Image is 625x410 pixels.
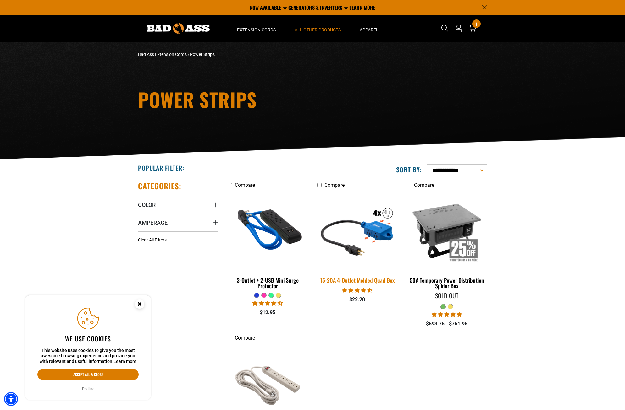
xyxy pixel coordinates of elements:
[414,182,434,188] span: Compare
[4,392,18,406] div: Accessibility Menu
[235,335,255,341] span: Compare
[138,219,168,226] span: Amperage
[295,27,341,33] span: All Other Products
[138,201,156,208] span: Color
[147,23,210,34] img: Bad Ass Extension Cords
[138,196,218,213] summary: Color
[237,27,276,33] span: Extension Cords
[350,15,388,42] summary: Apparel
[228,194,307,267] img: blue
[407,191,487,292] a: 50A Temporary Power Distribution Spider Box 50A Temporary Power Distribution Spider Box
[476,22,477,26] span: 1
[228,191,308,292] a: blue 3-Outlet + 2-USB Mini Surge Protector
[342,287,372,293] span: 4.36 stars
[432,312,462,318] span: 5.00 stars
[317,191,397,287] a: 15-20A 4-Outlet Molded Quad Box 15-20A 4-Outlet Molded Quad Box
[313,190,401,271] img: 15-20A 4-Outlet Molded Quad Box
[252,300,283,306] span: 4.33 stars
[80,386,96,392] button: Decline
[324,182,345,188] span: Compare
[407,277,487,289] div: 50A Temporary Power Distribution Spider Box
[138,52,187,57] a: Bad Ass Extension Cords
[138,90,368,109] h1: Power Strips
[113,359,136,364] a: This website uses cookies to give you the most awesome browsing experience and provide you with r...
[396,165,422,174] label: Sort by:
[138,237,167,242] span: Clear All Filters
[138,164,184,172] h2: Popular Filter:
[190,52,215,57] span: Power Strips
[407,292,487,299] div: Sold Out
[285,15,350,42] summary: All Other Products
[228,15,285,42] summary: Extension Cords
[235,182,255,188] span: Compare
[138,237,169,243] a: Clear All Filters
[138,51,368,58] nav: breadcrumbs
[407,194,486,267] img: 50A Temporary Power Distribution Spider Box
[317,296,397,303] div: $22.20
[138,214,218,231] summary: Amperage
[440,23,450,33] summary: Search
[37,348,139,364] p: This website uses cookies to give you the most awesome browsing experience and provide you with r...
[128,295,151,315] button: Close this option
[37,369,139,380] button: Accept all & close
[360,27,379,33] span: Apparel
[138,181,181,191] h2: Categories:
[188,52,189,57] span: ›
[454,15,464,42] a: Open this option
[37,335,139,343] h2: We use cookies
[25,295,151,400] aside: Cookie Consent
[407,320,487,328] div: $693.75 - $761.95
[228,277,308,289] div: 3-Outlet + 2-USB Mini Surge Protector
[228,309,308,316] div: $12.95
[317,277,397,283] div: 15-20A 4-Outlet Molded Quad Box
